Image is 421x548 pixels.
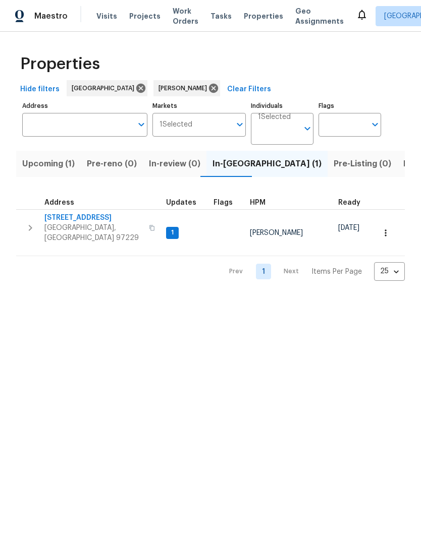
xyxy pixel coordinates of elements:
span: [STREET_ADDRESS] [44,213,143,223]
span: Projects [129,11,161,21]
span: Pre-reno (0) [87,157,137,171]
button: Open [134,117,148,132]
span: Properties [20,59,100,69]
button: Open [368,117,382,132]
span: Visits [96,11,117,21]
span: Address [44,199,74,206]
span: Properties [244,11,283,21]
span: Maestro [34,11,68,21]
p: Items Per Page [311,267,362,277]
div: Earliest renovation start date (first business day after COE or Checkout) [338,199,370,206]
label: Individuals [251,103,313,109]
span: In-review (0) [149,157,200,171]
span: Geo Assignments [295,6,344,26]
span: [PERSON_NAME] [159,83,211,93]
div: 25 [374,258,405,284]
label: Address [22,103,147,109]
span: Updates [166,199,196,206]
span: Ready [338,199,360,206]
span: Clear Filters [227,83,271,96]
span: [GEOGRAPHIC_DATA] [72,83,138,93]
label: Flags [319,103,381,109]
div: [GEOGRAPHIC_DATA] [67,80,147,96]
button: Hide filters [16,80,64,99]
span: [GEOGRAPHIC_DATA], [GEOGRAPHIC_DATA] 97229 [44,223,143,243]
button: Open [233,117,247,132]
span: HPM [250,199,266,206]
span: 1 Selected [258,113,291,121]
span: 1 [167,228,178,237]
a: Goto page 1 [256,264,271,279]
span: Hide filters [20,83,60,96]
span: In-[GEOGRAPHIC_DATA] (1) [213,157,322,171]
span: [DATE] [338,224,359,231]
span: Work Orders [173,6,198,26]
span: Pre-Listing (0) [334,157,391,171]
label: Markets [152,103,246,109]
span: [PERSON_NAME] [250,229,303,236]
button: Clear Filters [223,80,275,99]
button: Open [300,121,314,136]
span: Tasks [210,13,232,20]
span: Upcoming (1) [22,157,75,171]
div: [PERSON_NAME] [153,80,220,96]
span: Flags [214,199,233,206]
nav: Pagination Navigation [220,262,405,281]
span: 1 Selected [160,120,192,129]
